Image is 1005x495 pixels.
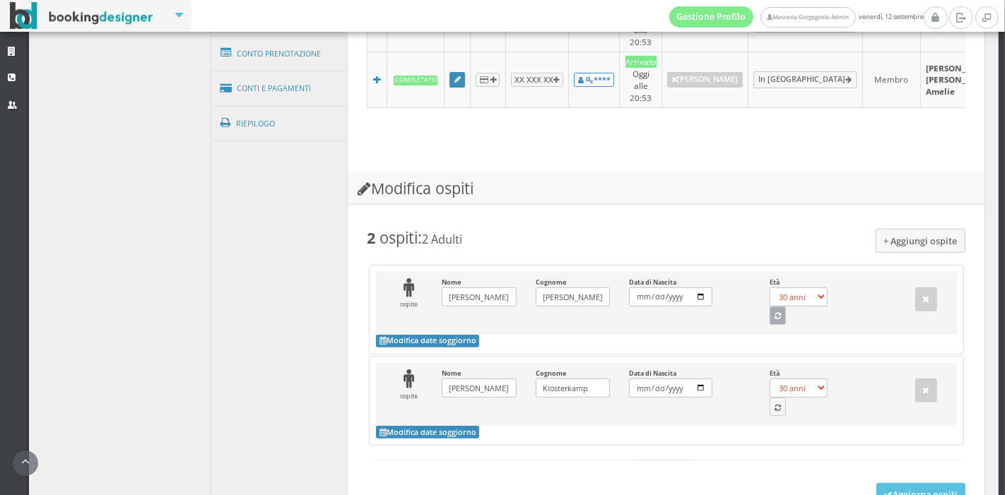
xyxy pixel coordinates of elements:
[876,229,966,252] button: + Aggiungi ospite
[394,76,438,85] b: Completato
[511,73,563,86] button: XX XXX XX
[10,2,153,30] img: BookingDesigner.com
[348,173,985,205] h3: Modifica ospiti
[625,56,657,68] div: Arrivato
[629,378,712,398] input: Data di Nascita
[536,287,610,306] input: Cognome
[629,287,712,306] input: Data di Nascita
[536,369,610,398] label: Cognome
[760,7,855,28] a: Masseria Gorgognolo Admin
[367,227,375,248] b: 2
[422,232,462,247] small: 2 Adulti
[367,229,965,247] h3: :
[376,335,479,347] button: Modifica date soggiorno
[536,278,610,306] label: Cognome
[442,278,516,306] label: Nome
[386,278,433,309] div: ospite
[442,378,516,398] input: Nome
[211,71,348,107] a: Conti e Pagamenti
[442,287,516,306] input: Nome
[620,52,662,107] td: Oggi alle 20:53
[536,378,610,398] input: Cognome
[862,52,920,107] td: Membro
[770,378,828,398] select: Età
[770,369,828,398] label: Età
[921,52,999,107] td: [PERSON_NAME] [PERSON_NAME] Amelie
[629,278,712,306] label: Data di Nascita
[386,369,433,400] div: ospite
[669,6,924,28] span: venerdì, 12 settembre
[770,278,828,306] label: Età
[667,72,743,88] a: [PERSON_NAME]
[629,369,712,398] label: Data di Nascita
[380,227,418,248] span: ospiti
[669,6,754,28] a: Gestione Profilo
[770,287,828,306] select: Età
[442,369,516,398] label: Nome
[753,71,857,88] a: In [GEOGRAPHIC_DATA]
[376,426,479,439] button: Modifica date soggiorno
[211,105,348,142] a: Riepilogo
[211,35,348,72] a: Conto Prenotazione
